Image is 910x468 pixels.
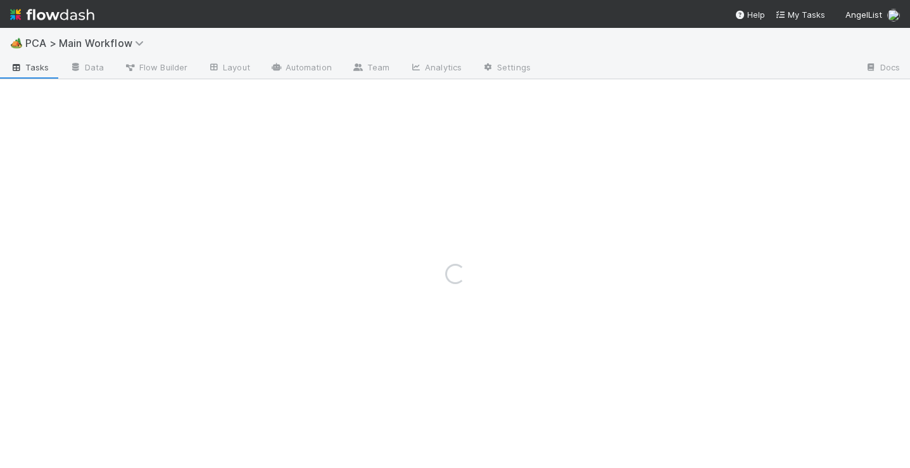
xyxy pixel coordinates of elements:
[855,58,910,79] a: Docs
[775,10,825,20] span: My Tasks
[342,58,400,79] a: Team
[198,58,260,79] a: Layout
[25,37,150,49] span: PCA > Main Workflow
[775,8,825,21] a: My Tasks
[887,9,900,22] img: avatar_1c530150-f9f0-4fb8-9f5d-006d570d4582.png
[400,58,472,79] a: Analytics
[124,61,187,74] span: Flow Builder
[845,10,882,20] span: AngelList
[260,58,342,79] a: Automation
[114,58,198,79] a: Flow Builder
[10,61,49,74] span: Tasks
[10,4,94,25] img: logo-inverted-e16ddd16eac7371096b0.svg
[60,58,114,79] a: Data
[10,37,23,48] span: 🏕️
[735,8,765,21] div: Help
[472,58,541,79] a: Settings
